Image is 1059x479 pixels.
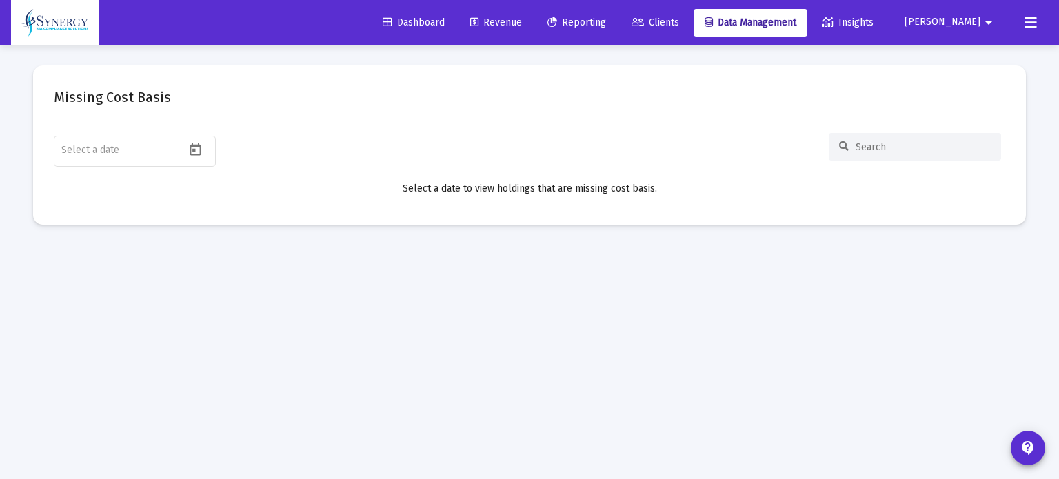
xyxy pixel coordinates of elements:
a: Reporting [536,9,617,37]
span: [PERSON_NAME] [905,17,980,28]
span: Revenue [470,17,522,28]
a: Revenue [459,9,533,37]
span: Clients [632,17,679,28]
input: Select a date [61,145,185,156]
a: Insights [811,9,885,37]
span: Insights [822,17,874,28]
input: Search [856,141,991,153]
span: Dashboard [383,17,445,28]
mat-icon: arrow_drop_down [980,9,997,37]
a: Dashboard [372,9,456,37]
a: Data Management [694,9,807,37]
mat-icon: contact_support [1020,440,1036,456]
span: Reporting [547,17,606,28]
p: Select a date to view holdings that are missing cost basis. [54,182,1005,196]
span: Data Management [705,17,796,28]
a: Clients [621,9,690,37]
button: [PERSON_NAME] [888,8,1013,36]
h2: Missing Cost Basis [54,86,171,108]
img: Dashboard [21,9,88,37]
button: Open calendar [185,139,205,159]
